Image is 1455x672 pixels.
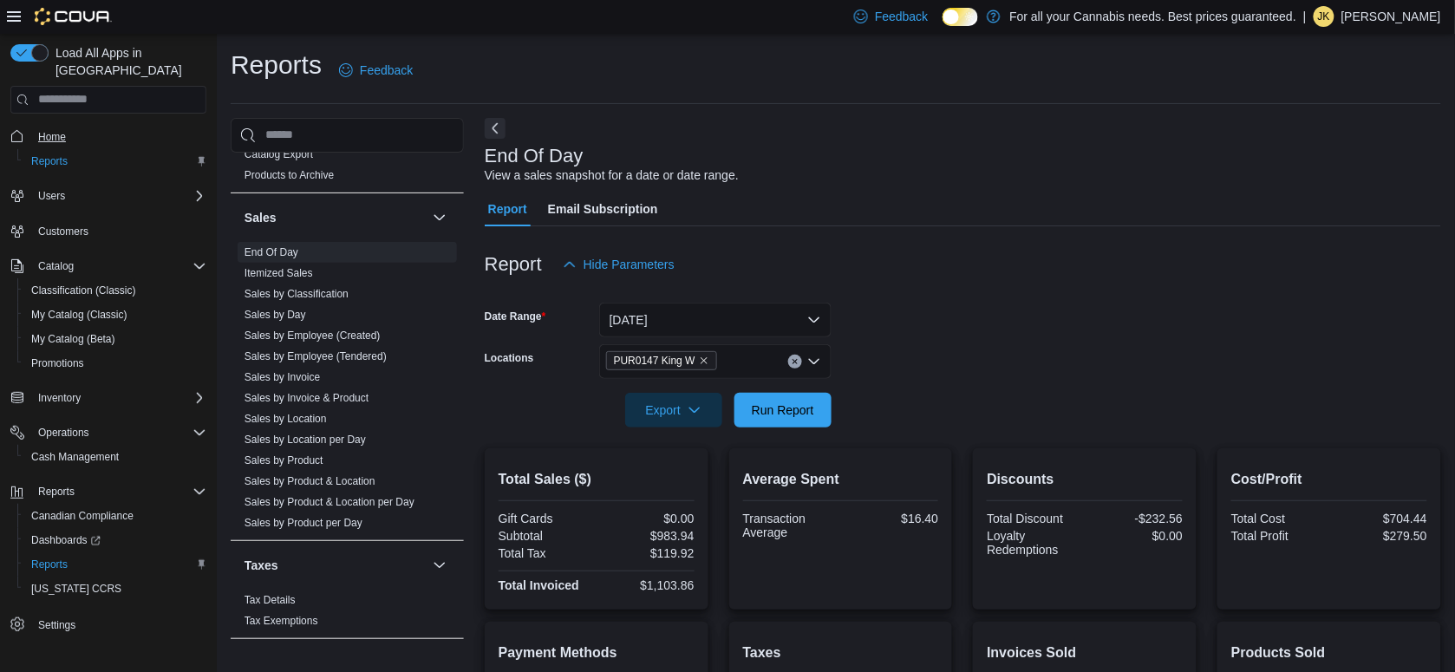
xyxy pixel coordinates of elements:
label: Date Range [485,310,546,323]
button: Reports [31,481,82,502]
button: Catalog [31,256,81,277]
a: [US_STATE] CCRS [24,578,128,599]
button: Users [3,184,213,208]
button: Run Report [734,393,832,427]
span: My Catalog (Beta) [31,332,115,346]
div: $983.94 [600,529,695,543]
span: Report [488,192,527,226]
button: Canadian Compliance [17,504,213,528]
h3: End Of Day [485,146,584,166]
p: | [1303,6,1307,27]
span: Itemized Sales [245,266,313,280]
span: Users [38,189,65,203]
p: [PERSON_NAME] [1341,6,1441,27]
input: Dark Mode [943,8,979,26]
div: $279.50 [1333,529,1427,543]
a: Sales by Invoice [245,371,320,383]
span: PUR0147 King W [614,352,695,369]
div: Total Profit [1231,529,1326,543]
span: Sales by Location [245,412,327,426]
span: Classification (Classic) [24,280,206,301]
span: Products to Archive [245,168,334,182]
div: Subtotal [499,529,593,543]
span: Inventory [31,388,206,408]
a: My Catalog (Beta) [24,329,122,349]
span: Cash Management [31,450,119,464]
button: Users [31,186,72,206]
div: View a sales snapshot for a date or date range. [485,166,739,185]
span: End Of Day [245,245,298,259]
a: Tax Exemptions [245,615,318,627]
span: PUR0147 King W [606,351,717,370]
div: $119.92 [600,546,695,560]
a: Sales by Product [245,454,323,466]
a: Dashboards [17,528,213,552]
div: -$232.56 [1088,512,1183,525]
strong: Total Invoiced [499,578,579,592]
button: Sales [245,209,426,226]
button: Hide Parameters [556,247,682,282]
h2: Payment Methods [499,643,695,663]
button: Remove PUR0147 King W from selection in this group [699,356,709,366]
span: Operations [38,426,89,440]
a: Sales by Location per Day [245,434,366,446]
span: My Catalog (Classic) [31,308,127,322]
a: Promotions [24,353,91,374]
span: Home [31,126,206,147]
button: Next [485,118,506,139]
a: Catalog Export [245,148,313,160]
span: Tax Details [245,593,296,607]
button: Customers [3,219,213,244]
span: Reports [31,154,68,168]
a: Classification (Classic) [24,280,143,301]
div: $704.44 [1333,512,1427,525]
span: Sales by Product & Location per Day [245,495,414,509]
div: Transaction Average [743,512,838,539]
span: Settings [38,618,75,632]
span: Promotions [31,356,84,370]
span: Catalog [31,256,206,277]
a: Tax Details [245,594,296,606]
button: Inventory [31,388,88,408]
h2: Invoices Sold [987,643,1183,663]
button: Catalog [3,254,213,278]
h2: Total Sales ($) [499,469,695,490]
span: Sales by Employee (Tendered) [245,349,387,363]
button: Cash Management [17,445,213,469]
div: Total Cost [1231,512,1326,525]
button: Home [3,124,213,149]
div: Products [231,144,464,192]
span: Export [636,393,712,427]
span: Sales by Day [245,308,306,322]
span: Run Report [752,401,814,419]
a: Canadian Compliance [24,506,140,526]
button: Inventory [3,386,213,410]
button: Operations [31,422,96,443]
h2: Cost/Profit [1231,469,1427,490]
a: Products to Archive [245,169,334,181]
a: Customers [31,221,95,242]
a: Itemized Sales [245,267,313,279]
button: Reports [17,552,213,577]
div: $0.00 [1088,529,1183,543]
div: Total Discount [987,512,1081,525]
a: Sales by Classification [245,288,349,300]
a: Sales by Employee (Created) [245,329,381,342]
span: Canadian Compliance [31,509,134,523]
div: Gift Cards [499,512,593,525]
div: Sales [231,242,464,540]
span: Classification (Classic) [31,284,136,297]
span: Catalog [38,259,74,273]
span: Settings [31,613,206,635]
div: Loyalty Redemptions [987,529,1081,557]
div: Total Tax [499,546,593,560]
button: Sales [429,207,450,228]
span: Users [31,186,206,206]
span: Sales by Classification [245,287,349,301]
span: Sales by Invoice & Product [245,391,369,405]
a: Sales by Day [245,309,306,321]
span: Operations [31,422,206,443]
button: Export [625,393,722,427]
span: Feedback [360,62,413,79]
